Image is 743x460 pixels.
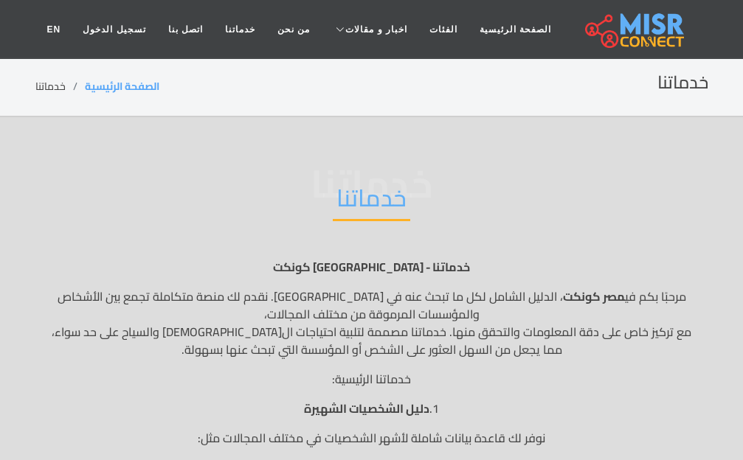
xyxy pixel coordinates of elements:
a: من نحن [266,15,321,43]
a: خدماتنا [214,15,266,43]
a: EN [36,15,72,43]
p: 1. [35,400,708,417]
a: اخبار و مقالات [321,15,418,43]
p: مرحبًا بكم في ، الدليل الشامل لكل ما تبحث عنه في [GEOGRAPHIC_DATA]. نقدم لك منصة متكاملة تجمع بين... [35,287,708,358]
p: نوفر لك قاعدة بيانات شاملة لأشهر الشخصيات في مختلف المجالات مثل: [35,429,708,447]
h2: خدماتنا [333,184,410,221]
a: الفئات [418,15,469,43]
a: تسجيل الدخول [72,15,156,43]
strong: دليل الشخصيات الشهيرة [304,397,429,419]
img: main.misr_connect [585,11,684,48]
a: اتصل بنا [157,15,214,43]
a: الصفحة الرئيسية [85,77,159,96]
li: خدماتنا [35,79,85,94]
a: الصفحة الرئيسية [469,15,562,43]
span: اخبار و مقالات [345,23,407,36]
strong: مصر كونكت [563,285,625,307]
p: خدماتنا الرئيسية: [35,370,708,388]
strong: خدماتنا - [GEOGRAPHIC_DATA] كونكت [273,256,470,278]
h2: خدماتنا [657,72,708,94]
